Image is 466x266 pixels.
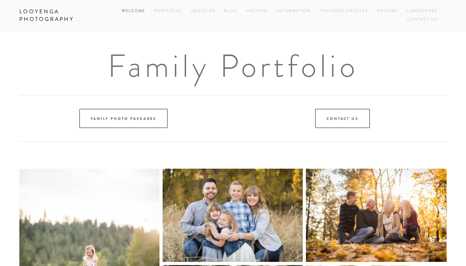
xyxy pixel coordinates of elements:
a: Archive [247,7,268,16]
a: Information [276,8,310,14]
a: Portfolio [154,8,182,14]
a: Family Photo Packages [79,109,168,128]
h1: Family Portfolio [19,50,447,82]
a: Looyenga Photography [15,6,112,25]
a: Featured Articles [320,7,368,16]
a: Contact Us [315,109,370,128]
a: Reviews [377,7,398,16]
img: Emery_0011.jpg [163,169,303,262]
img: 7H9A5952.jpg [306,169,447,262]
a: Welcome [122,7,145,16]
a: Landscapes [407,7,437,16]
a: About Us [191,7,215,16]
a: Contact Us [407,16,437,24]
a: Blog [224,7,237,16]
